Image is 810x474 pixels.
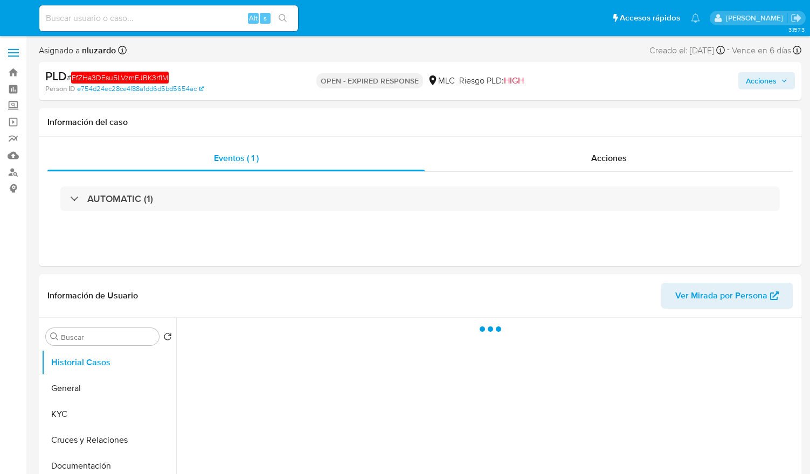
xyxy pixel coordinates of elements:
input: Buscar [61,332,155,342]
span: Riesgo PLD: [459,75,524,87]
span: Acciones [746,72,777,89]
span: Vence en 6 días [732,45,791,57]
button: Buscar [50,332,59,341]
button: General [41,375,176,401]
a: e754d24ec28ce4f88a1dd6d5bd5654ac [77,84,204,94]
p: OPEN - EXPIRED RESPONSE [316,73,423,88]
span: Eventos ( 1 ) [214,152,259,164]
span: - [727,43,730,58]
span: s [264,13,267,23]
div: MLC [427,75,455,87]
span: Alt [249,13,258,23]
span: Accesos rápidos [620,12,680,24]
button: Cruces y Relaciones [41,427,176,453]
span: Asignado a [39,45,116,57]
input: Buscar usuario o caso... [39,11,298,25]
div: Creado el: [DATE] [649,43,725,58]
button: search-icon [272,11,294,26]
b: PLD [45,67,67,85]
a: Salir [791,12,802,24]
h1: Información de Usuario [47,290,138,301]
p: nicolas.luzardo@mercadolibre.com [726,13,787,23]
span: HIGH [504,74,524,87]
button: Historial Casos [41,350,176,375]
h1: Información del caso [47,117,793,128]
span: # [67,72,169,83]
span: Ver Mirada por Persona [675,283,767,309]
a: Notificaciones [691,13,700,23]
button: Ver Mirada por Persona [661,283,793,309]
h3: AUTOMATIC (1) [87,193,153,205]
b: Person ID [45,84,75,94]
em: EfZHa3DEsu5LVzmEJBK3rfIM [71,72,169,83]
button: Volver al orden por defecto [163,332,172,344]
span: Acciones [591,152,627,164]
button: KYC [41,401,176,427]
b: nluzardo [80,44,116,57]
button: Acciones [738,72,795,89]
div: AUTOMATIC (1) [60,186,780,211]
